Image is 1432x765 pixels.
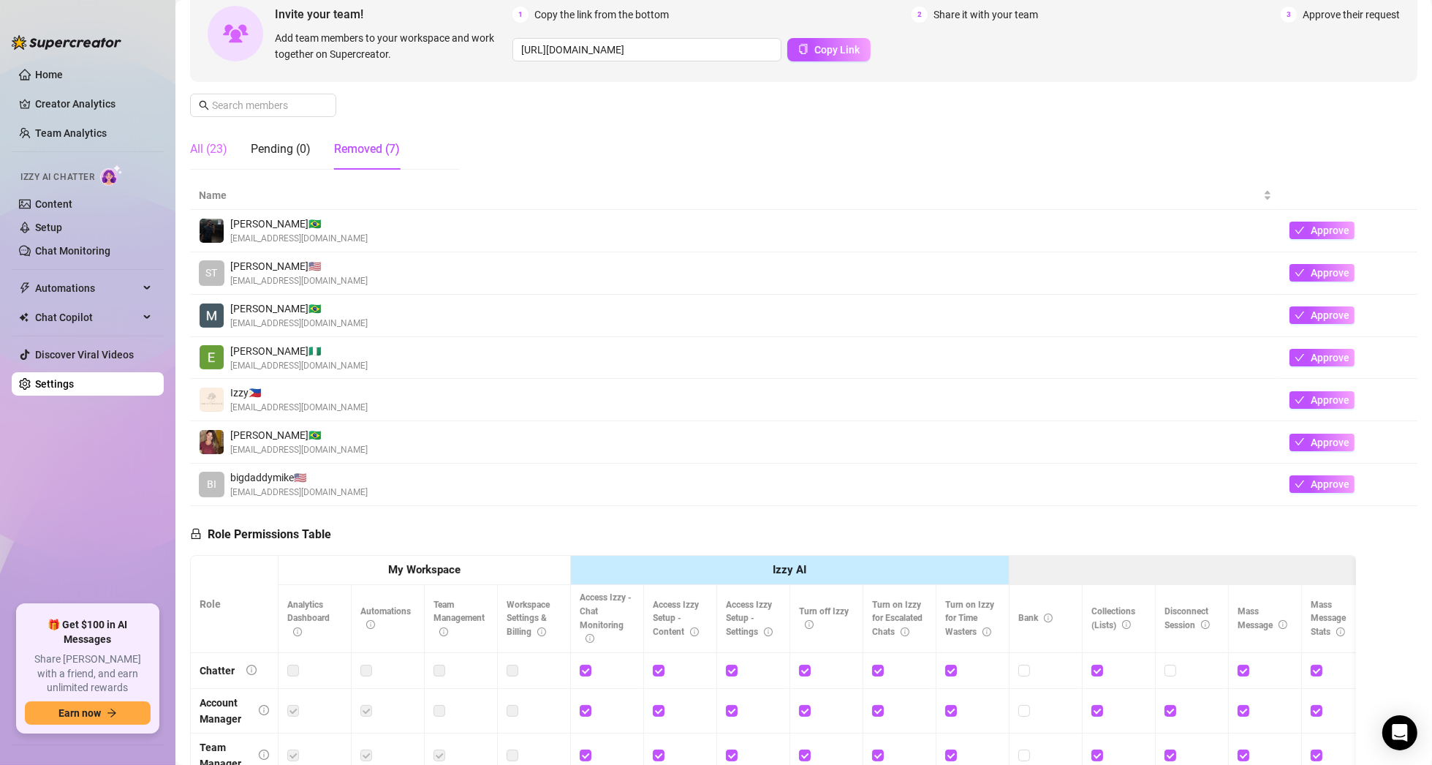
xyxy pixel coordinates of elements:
[35,306,139,329] span: Chat Copilot
[901,628,909,636] span: info-circle
[982,628,991,636] span: info-circle
[1281,7,1297,23] span: 3
[872,600,923,638] span: Turn on Izzy for Escalated Chats
[35,92,152,116] a: Creator Analytics
[586,634,594,643] span: info-circle
[107,708,117,718] span: arrow-right
[200,430,224,454] img: Aline Lozano
[35,378,74,390] a: Settings
[798,44,808,54] span: copy
[190,528,202,540] span: lock
[259,705,269,715] span: info-circle
[200,304,224,328] img: Michael Wray
[1295,395,1305,405] span: check
[1295,353,1305,363] span: check
[690,628,699,636] span: info-circle
[334,140,400,158] div: Removed (7)
[1295,310,1305,320] span: check
[787,38,871,61] button: Copy Link
[366,620,375,629] span: info-circle
[1289,306,1355,324] button: Approve
[190,140,227,158] div: All (23)
[1311,394,1349,406] span: Approve
[1091,606,1135,630] span: Collections (Lists)
[200,388,224,412] img: Izzy
[230,470,368,486] span: bigdaddymike 🇺🇸
[200,219,224,243] img: Kaleo Macedo
[230,343,368,359] span: [PERSON_NAME] 🇳🇬
[1238,606,1287,630] span: Mass Message
[534,7,669,23] span: Copy the link from the bottom
[1289,434,1355,451] button: Approve
[293,628,302,636] span: info-circle
[1289,475,1355,493] button: Approve
[433,600,485,638] span: Team Management
[1311,309,1349,321] span: Approve
[199,100,209,110] span: search
[1278,620,1287,629] span: info-circle
[1164,606,1210,630] span: Disconnect Session
[1311,267,1349,279] span: Approve
[360,606,411,630] span: Automations
[200,695,247,727] div: Account Manager
[945,600,994,638] span: Turn on Izzy for Time Wasters
[1201,620,1210,629] span: info-circle
[12,35,121,50] img: logo-BBDzfeDw.svg
[230,359,368,373] span: [EMAIL_ADDRESS][DOMAIN_NAME]
[1289,391,1355,409] button: Approve
[20,170,94,184] span: Izzy AI Chatter
[507,600,550,638] span: Workspace Settings & Billing
[933,7,1038,23] span: Share it with your team
[1289,349,1355,366] button: Approve
[230,301,368,317] span: [PERSON_NAME] 🇧🇷
[230,385,368,401] span: Izzy 🇵🇭
[230,486,368,500] span: [EMAIL_ADDRESS][DOMAIN_NAME]
[1295,268,1305,278] span: check
[230,274,368,288] span: [EMAIL_ADDRESS][DOMAIN_NAME]
[805,620,814,629] span: info-circle
[1311,437,1349,448] span: Approve
[537,628,546,636] span: info-circle
[1295,437,1305,447] span: check
[230,232,368,246] span: [EMAIL_ADDRESS][DOMAIN_NAME]
[1382,715,1417,750] div: Open Intercom Messenger
[275,30,507,62] span: Add team members to your workspace and work together on Supercreator.
[773,563,807,576] strong: Izzy AI
[1311,600,1346,638] span: Mass Message Stats
[259,750,269,760] span: info-circle
[1303,7,1400,23] span: Approve their request
[35,69,63,80] a: Home
[206,265,218,281] span: ST
[287,600,330,638] span: Analytics Dashboard
[1311,352,1349,363] span: Approve
[230,317,368,331] span: [EMAIL_ADDRESS][DOMAIN_NAME]
[58,707,101,719] span: Earn now
[230,401,368,415] span: [EMAIL_ADDRESS][DOMAIN_NAME]
[35,349,134,361] a: Discover Viral Videos
[200,345,224,369] img: Ann
[25,652,151,696] span: Share [PERSON_NAME] with a friend, and earn unlimited rewards
[230,258,368,274] span: [PERSON_NAME] 🇺🇸
[35,245,110,257] a: Chat Monitoring
[230,443,368,457] span: [EMAIL_ADDRESS][DOMAIN_NAME]
[1289,264,1355,282] button: Approve
[212,97,316,113] input: Search members
[1295,225,1305,235] span: check
[439,628,448,636] span: info-circle
[190,181,1281,210] th: Name
[230,427,368,443] span: [PERSON_NAME] 🇧🇷
[35,276,139,300] span: Automations
[25,618,151,647] span: 🎁 Get $100 in AI Messages
[653,600,699,638] span: Access Izzy Setup - Content
[799,606,849,630] span: Turn off Izzy
[764,628,773,636] span: info-circle
[25,701,151,725] button: Earn nowarrow-right
[1295,479,1305,489] span: check
[251,140,311,158] div: Pending (0)
[1311,478,1349,490] span: Approve
[230,216,368,232] span: [PERSON_NAME] 🇧🇷
[726,600,773,638] span: Access Izzy Setup - Settings
[19,282,31,294] span: thunderbolt
[35,198,72,210] a: Content
[100,165,123,186] img: AI Chatter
